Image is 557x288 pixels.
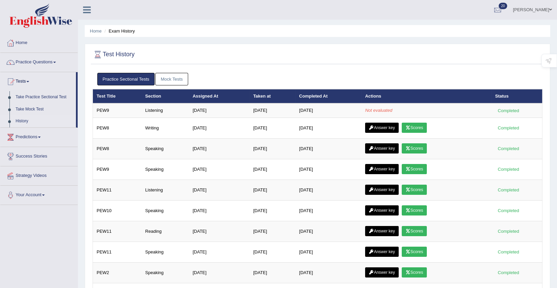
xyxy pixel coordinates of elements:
[361,89,492,103] th: Actions
[93,221,142,242] td: PEW11
[189,180,250,200] td: [DATE]
[93,262,142,283] td: PEW2
[250,200,295,221] td: [DATE]
[295,118,361,138] td: [DATE]
[499,3,507,9] span: 20
[141,221,189,242] td: Reading
[90,28,102,34] a: Home
[250,89,295,103] th: Taken at
[495,145,522,152] div: Completed
[189,200,250,221] td: [DATE]
[13,103,76,116] a: Take Mock Test
[495,207,522,214] div: Completed
[250,118,295,138] td: [DATE]
[402,123,427,133] a: Scores
[189,262,250,283] td: [DATE]
[141,242,189,262] td: Speaking
[295,221,361,242] td: [DATE]
[141,200,189,221] td: Speaking
[365,247,399,257] a: Answer key
[93,159,142,180] td: PEW9
[0,147,78,164] a: Success Stories
[0,72,76,89] a: Tests
[93,200,142,221] td: PEW10
[365,205,399,215] a: Answer key
[295,138,361,159] td: [DATE]
[0,34,78,50] a: Home
[0,166,78,183] a: Strategy Videos
[0,186,78,203] a: Your Account
[495,124,522,131] div: Completed
[402,267,427,277] a: Scores
[0,128,78,145] a: Predictions
[402,205,427,215] a: Scores
[141,118,189,138] td: Writing
[495,228,522,235] div: Completed
[141,180,189,200] td: Listening
[141,262,189,283] td: Speaking
[365,123,399,133] a: Answer key
[250,180,295,200] td: [DATE]
[97,73,155,85] a: Practice Sectional Tests
[93,180,142,200] td: PEW11
[189,118,250,138] td: [DATE]
[365,108,392,113] em: Not evaluated
[295,242,361,262] td: [DATE]
[295,200,361,221] td: [DATE]
[141,138,189,159] td: Speaking
[141,103,189,118] td: Listening
[365,267,399,277] a: Answer key
[93,118,142,138] td: PEW8
[189,242,250,262] td: [DATE]
[250,138,295,159] td: [DATE]
[295,159,361,180] td: [DATE]
[495,248,522,255] div: Completed
[492,89,542,103] th: Status
[93,49,135,60] h2: Test History
[189,159,250,180] td: [DATE]
[402,226,427,236] a: Scores
[295,262,361,283] td: [DATE]
[141,159,189,180] td: Speaking
[495,166,522,173] div: Completed
[365,226,399,236] a: Answer key
[155,73,188,85] a: Mock Tests
[250,159,295,180] td: [DATE]
[402,247,427,257] a: Scores
[495,269,522,276] div: Completed
[250,262,295,283] td: [DATE]
[250,242,295,262] td: [DATE]
[295,180,361,200] td: [DATE]
[250,221,295,242] td: [DATE]
[295,103,361,118] td: [DATE]
[93,242,142,262] td: PEW11
[365,143,399,153] a: Answer key
[13,91,76,103] a: Take Practice Sectional Test
[141,89,189,103] th: Section
[13,115,76,127] a: History
[295,89,361,103] th: Completed At
[189,138,250,159] td: [DATE]
[402,164,427,174] a: Scores
[93,89,142,103] th: Test Title
[495,186,522,193] div: Completed
[189,89,250,103] th: Assigned At
[189,221,250,242] td: [DATE]
[365,164,399,174] a: Answer key
[402,185,427,195] a: Scores
[0,53,78,70] a: Practice Questions
[495,107,522,114] div: Completed
[250,103,295,118] td: [DATE]
[93,138,142,159] td: PEW8
[402,143,427,153] a: Scores
[365,185,399,195] a: Answer key
[103,28,135,34] li: Exam History
[189,103,250,118] td: [DATE]
[93,103,142,118] td: PEW9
